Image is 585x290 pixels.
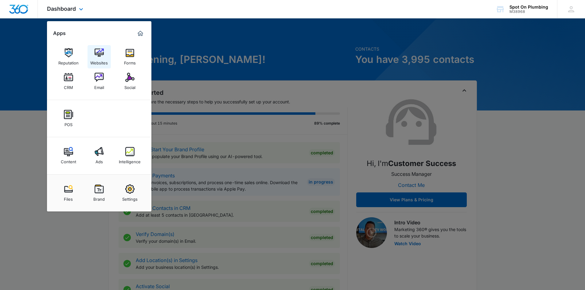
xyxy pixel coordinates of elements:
div: CRM [64,82,73,90]
a: Settings [118,181,142,205]
div: Reputation [58,57,79,65]
a: POS [57,107,80,130]
a: Ads [88,144,111,167]
a: Reputation [57,45,80,68]
a: Forms [118,45,142,68]
div: Ads [96,156,103,164]
div: Social [124,82,135,90]
a: Brand [88,181,111,205]
div: Forms [124,57,136,65]
div: Websites [90,57,108,65]
div: account name [509,5,548,10]
a: Intelligence [118,144,142,167]
a: Content [57,144,80,167]
div: Files [64,194,73,202]
div: POS [64,119,72,127]
a: Marketing 360® Dashboard [135,29,145,38]
div: Content [61,156,76,164]
div: Intelligence [119,156,141,164]
a: Social [118,70,142,93]
span: Dashboard [47,6,76,12]
div: account id [509,10,548,14]
div: Settings [122,194,138,202]
a: Websites [88,45,111,68]
a: CRM [57,70,80,93]
div: Brand [93,194,105,202]
h2: Apps [53,30,66,36]
a: Email [88,70,111,93]
a: Files [57,181,80,205]
div: Email [94,82,104,90]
